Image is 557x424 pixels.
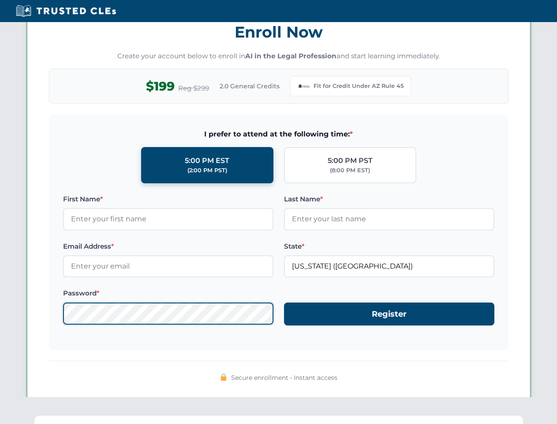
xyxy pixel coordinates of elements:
div: (8:00 PM EST) [330,166,370,175]
span: $199 [146,76,175,96]
span: I prefer to attend at the following time: [63,129,494,140]
span: Fit for Credit Under AZ Rule 45 [314,82,404,91]
label: First Name [63,194,273,204]
img: Arizona Bar [298,80,310,92]
span: Secure enrollment • Instant access [231,373,337,382]
h3: Enroll Now [49,18,508,46]
label: Last Name [284,194,494,204]
span: 2.0 General Credits [220,81,280,91]
div: 5:00 PM EST [185,155,229,167]
label: Email Address [63,241,273,252]
img: Trusted CLEs [13,4,119,18]
input: Enter your last name [284,208,494,230]
strong: AI in the Legal Profession [245,52,336,60]
input: Enter your first name [63,208,273,230]
button: Register [284,303,494,326]
label: State [284,241,494,252]
span: Reg $299 [178,83,209,94]
input: Enter your email [63,255,273,277]
label: Password [63,288,273,299]
input: Arizona (AZ) [284,255,494,277]
p: Create your account below to enroll in and start learning immediately. [49,51,508,61]
div: 5:00 PM PST [328,155,373,167]
div: (2:00 PM PST) [187,166,227,175]
img: 🔒 [220,374,227,381]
